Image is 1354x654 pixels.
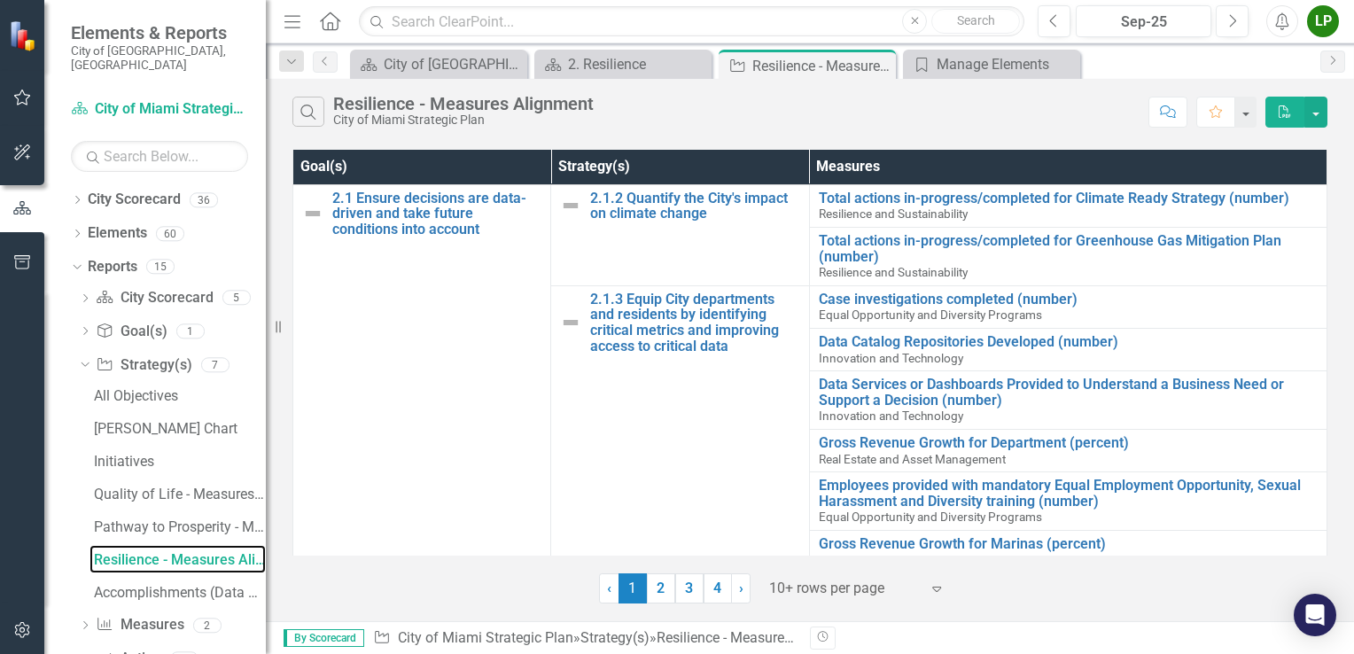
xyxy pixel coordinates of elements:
div: All Objectives [94,388,266,404]
a: City of [GEOGRAPHIC_DATA] [354,53,523,75]
span: Resilience and Sustainability [819,265,968,279]
div: 15 [146,260,175,275]
div: Resilience - Measures Alignment [94,552,266,568]
a: Measures [96,615,183,635]
a: Strategy(s) [96,355,191,376]
div: Resilience - Measures Alignment [333,94,594,113]
td: Double-Click to Edit Right Click for Context Menu [551,184,809,285]
span: Real Estate and Asset Management [819,452,1006,466]
a: Accomplishments (Data Migration) [89,578,266,606]
img: ClearPoint Strategy [9,20,40,51]
div: » » [373,628,797,649]
a: City of Miami Strategic Plan [398,629,573,646]
span: › [739,580,743,596]
a: Resilience - Measures Alignment [89,545,266,573]
a: All Objectives [89,381,266,409]
a: Strategy(s) [580,629,650,646]
a: 3 [675,573,704,603]
div: Accomplishments (Data Migration) [94,585,266,601]
span: Innovation and Technology [819,409,963,423]
span: Innovation and Technology [819,351,963,365]
div: Resilience - Measures Alignment [657,629,859,646]
a: Data Catalog Repositories Developed (number) [819,334,1318,350]
div: 2. Resilience [568,53,707,75]
div: 1 [176,323,205,339]
a: City Scorecard [88,190,181,210]
img: Not Defined [560,195,581,216]
a: Pathway to Prosperity - Measures Alignment [89,512,266,541]
a: 2.1 Ensure decisions are data-driven and take future conditions into account [332,191,541,237]
a: 2.1.2 Quantify the City's impact on climate change [590,191,799,222]
a: 4 [704,573,732,603]
div: Pathway to Prosperity - Measures Alignment [94,519,266,535]
span: Equal Opportunity and Diversity Programs [819,510,1042,524]
span: Real Estate and Asset Management [819,553,1006,567]
div: City of Miami Strategic Plan [333,113,594,127]
button: Sep-25 [1076,5,1211,37]
span: By Scorecard [284,629,364,647]
div: 36 [190,192,218,207]
button: Search [931,9,1020,34]
span: Search [957,13,995,27]
td: Double-Click to Edit Right Click for Context Menu [809,228,1327,286]
a: Data Services or Dashboards Provided to Understand a Business Need or Support a Decision (number) [819,377,1318,408]
td: Double-Click to Edit Right Click for Context Menu [809,184,1327,227]
a: Initiatives [89,447,266,475]
div: 7 [201,357,230,372]
a: Elements [88,223,147,244]
img: Not Defined [560,312,581,333]
span: Elements & Reports [71,22,248,43]
button: LP [1307,5,1339,37]
div: Resilience - Measures Alignment [752,55,891,77]
a: Case investigations completed (number) [819,292,1318,308]
div: Manage Elements [937,53,1076,75]
a: Quality of Life - Measures Alignment [89,479,266,508]
a: Reports [88,257,137,277]
div: Sep-25 [1082,12,1205,33]
div: Open Intercom Messenger [1294,594,1336,636]
a: Total actions in-progress/completed for Greenhouse Gas Mitigation Plan (number) [819,233,1318,264]
a: City Scorecard [96,288,213,308]
a: Gross Revenue Growth for Department (percent) [819,435,1318,451]
div: Quality of Life - Measures Alignment [94,487,266,502]
a: Manage Elements [907,53,1076,75]
span: ‹ [607,580,611,596]
a: Gross Revenue Growth for Marinas (percent) [819,536,1318,552]
img: Not Defined [302,203,323,224]
div: Initiatives [94,454,266,470]
input: Search Below... [71,141,248,172]
a: Goal(s) [96,322,167,342]
a: 2.1.3 Equip City departments and residents by identifying critical metrics and improving access t... [590,292,799,354]
span: 1 [619,573,647,603]
div: [PERSON_NAME] Chart [94,421,266,437]
small: City of [GEOGRAPHIC_DATA], [GEOGRAPHIC_DATA] [71,43,248,73]
a: City of Miami Strategic Plan [71,99,248,120]
div: 60 [156,226,184,241]
a: Employees provided with mandatory Equal Employment Opportunity, Sexual Harassment and Diversity t... [819,478,1318,509]
div: 2 [193,618,222,633]
a: Total actions in-progress/completed for Climate Ready Strategy (number) [819,191,1318,206]
span: Equal Opportunity and Diversity Programs [819,308,1042,322]
div: City of [GEOGRAPHIC_DATA] [384,53,523,75]
a: [PERSON_NAME] Chart [89,414,266,442]
a: 2 [647,573,675,603]
span: Resilience and Sustainability [819,206,968,221]
a: 2. Resilience [539,53,707,75]
div: 5 [222,291,251,306]
input: Search ClearPoint... [359,6,1024,37]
